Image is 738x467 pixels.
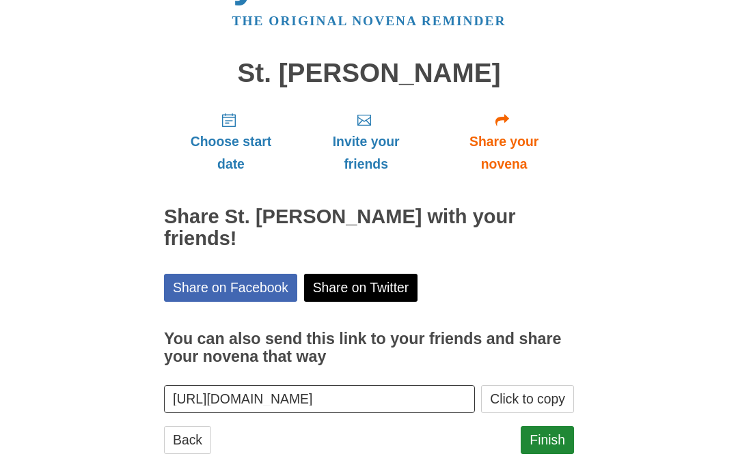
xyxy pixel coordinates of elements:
[312,130,420,175] span: Invite your friends
[298,101,434,182] a: Invite your friends
[164,330,574,365] h3: You can also send this link to your friends and share your novena that way
[164,206,574,250] h2: Share St. [PERSON_NAME] with your friends!
[164,426,211,454] a: Back
[164,101,298,182] a: Choose start date
[304,274,418,302] a: Share on Twitter
[164,274,297,302] a: Share on Facebook
[448,130,560,175] span: Share your novena
[521,426,574,454] a: Finish
[164,59,574,88] h1: St. [PERSON_NAME]
[178,130,284,175] span: Choose start date
[232,14,506,28] a: The original novena reminder
[481,385,574,413] button: Click to copy
[434,101,574,182] a: Share your novena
